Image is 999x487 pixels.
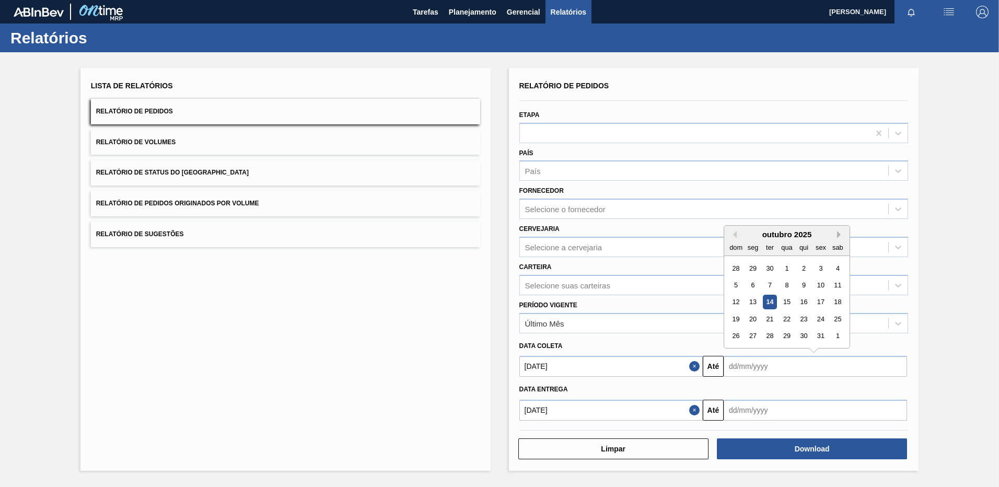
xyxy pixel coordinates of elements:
div: Choose quinta-feira, 2 de outubro de 2025 [797,261,811,275]
div: Choose terça-feira, 14 de outubro de 2025 [763,295,777,309]
div: Choose segunda-feira, 27 de outubro de 2025 [746,329,760,343]
button: Next Month [837,231,844,238]
div: dom [729,240,743,254]
div: Choose quinta-feira, 30 de outubro de 2025 [797,329,811,343]
h1: Relatórios [10,32,196,44]
button: Notificações [895,5,928,19]
span: Relatório de Sugestões [96,230,184,238]
button: Relatório de Status do [GEOGRAPHIC_DATA] [91,160,480,185]
button: Até [703,356,724,377]
div: Choose sábado, 18 de outubro de 2025 [831,295,845,309]
div: ter [763,240,777,254]
div: Choose segunda-feira, 6 de outubro de 2025 [746,278,760,292]
div: sex [814,240,828,254]
span: Gerencial [507,6,540,18]
div: Choose quarta-feira, 8 de outubro de 2025 [780,278,794,292]
div: Selecione a cervejaria [525,242,602,251]
div: Choose segunda-feira, 20 de outubro de 2025 [746,312,760,326]
div: Choose segunda-feira, 29 de setembro de 2025 [746,261,760,275]
span: Relatório de Pedidos Originados por Volume [96,200,259,207]
div: Choose sexta-feira, 3 de outubro de 2025 [814,261,828,275]
div: Choose terça-feira, 21 de outubro de 2025 [763,312,777,326]
div: Choose terça-feira, 7 de outubro de 2025 [763,278,777,292]
span: Planejamento [449,6,496,18]
input: dd/mm/yyyy [724,356,907,377]
div: Choose terça-feira, 30 de setembro de 2025 [763,261,777,275]
div: Choose quinta-feira, 9 de outubro de 2025 [797,278,811,292]
div: Choose quarta-feira, 1 de outubro de 2025 [780,261,794,275]
span: Relatório de Volumes [96,138,176,146]
span: Tarefas [413,6,438,18]
label: Cervejaria [519,225,560,233]
span: Data coleta [519,342,563,350]
input: dd/mm/yyyy [519,356,703,377]
div: Choose quarta-feira, 22 de outubro de 2025 [780,312,794,326]
label: Carteira [519,263,552,271]
div: Choose sábado, 25 de outubro de 2025 [831,312,845,326]
button: Relatório de Sugestões [91,222,480,247]
div: outubro 2025 [724,230,850,239]
input: dd/mm/yyyy [724,400,907,421]
button: Previous Month [729,231,737,238]
div: Choose quarta-feira, 15 de outubro de 2025 [780,295,794,309]
div: Choose quinta-feira, 16 de outubro de 2025 [797,295,811,309]
label: Período Vigente [519,302,577,309]
div: Último Mês [525,319,564,328]
span: Data Entrega [519,386,568,393]
div: Selecione o fornecedor [525,205,606,214]
div: Choose sexta-feira, 10 de outubro de 2025 [814,278,828,292]
button: Close [689,356,703,377]
button: Limpar [518,438,708,459]
span: Relatórios [551,6,586,18]
label: País [519,149,533,157]
label: Etapa [519,111,540,119]
div: Choose quarta-feira, 29 de outubro de 2025 [780,329,794,343]
button: Close [689,400,703,421]
div: País [525,167,541,176]
div: Choose sábado, 11 de outubro de 2025 [831,278,845,292]
button: Até [703,400,724,421]
div: Selecione suas carteiras [525,281,610,289]
div: sab [831,240,845,254]
label: Fornecedor [519,187,564,194]
div: Choose domingo, 28 de setembro de 2025 [729,261,743,275]
div: qui [797,240,811,254]
div: qua [780,240,794,254]
img: userActions [943,6,955,18]
div: Choose sexta-feira, 24 de outubro de 2025 [814,312,828,326]
span: Relatório de Pedidos [519,82,609,90]
div: Choose domingo, 12 de outubro de 2025 [729,295,743,309]
div: Choose sábado, 1 de novembro de 2025 [831,329,845,343]
button: Relatório de Pedidos Originados por Volume [91,191,480,216]
div: Choose terça-feira, 28 de outubro de 2025 [763,329,777,343]
input: dd/mm/yyyy [519,400,703,421]
div: Choose segunda-feira, 13 de outubro de 2025 [746,295,760,309]
span: Lista de Relatórios [91,82,173,90]
div: seg [746,240,760,254]
button: Download [717,438,907,459]
img: Logout [976,6,989,18]
span: Relatório de Pedidos [96,108,173,115]
button: Relatório de Pedidos [91,99,480,124]
span: Relatório de Status do [GEOGRAPHIC_DATA] [96,169,249,176]
div: Choose sexta-feira, 31 de outubro de 2025 [814,329,828,343]
div: Choose quinta-feira, 23 de outubro de 2025 [797,312,811,326]
div: Choose sexta-feira, 17 de outubro de 2025 [814,295,828,309]
img: TNhmsLtSVTkK8tSr43FrP2fwEKptu5GPRR3wAAAABJRU5ErkJggg== [14,7,64,17]
div: month 2025-10 [727,260,846,344]
div: Choose domingo, 19 de outubro de 2025 [729,312,743,326]
div: Choose sábado, 4 de outubro de 2025 [831,261,845,275]
button: Relatório de Volumes [91,130,480,155]
div: Choose domingo, 26 de outubro de 2025 [729,329,743,343]
div: Choose domingo, 5 de outubro de 2025 [729,278,743,292]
